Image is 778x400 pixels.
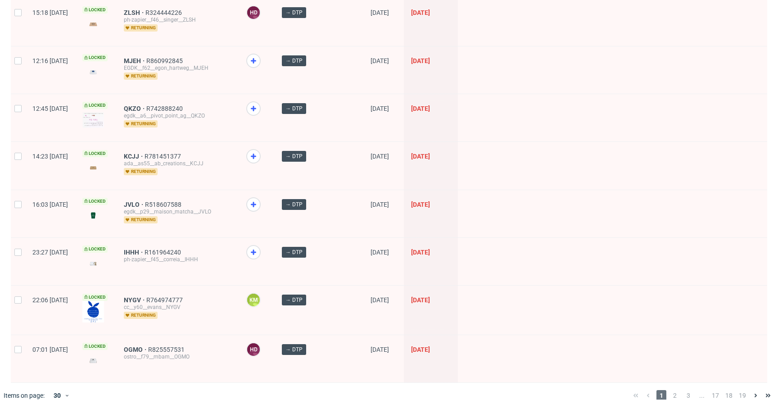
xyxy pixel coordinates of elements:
[124,168,158,175] span: returning
[82,294,108,301] span: Locked
[371,296,389,304] span: [DATE]
[124,208,232,215] div: egdk__p29__maison_matcha__JVLO
[247,6,260,19] figcaption: HD
[411,9,430,16] span: [DATE]
[124,304,232,311] div: cc__y60__evans__NYGV
[82,209,104,222] img: version_two_editor_design
[411,57,430,64] span: [DATE]
[124,64,232,72] div: EGDK__f62__egon_hartweg__MJEH
[285,200,303,209] span: → DTP
[124,249,145,256] a: IHHH
[32,105,68,112] span: 12:45 [DATE]
[247,343,260,356] figcaption: HD
[371,9,389,16] span: [DATE]
[82,343,108,350] span: Locked
[82,112,104,127] img: version_two_editor_design
[124,346,148,353] a: OGMO
[285,57,303,65] span: → DTP
[82,258,104,270] img: version_two_editor_design
[146,105,185,112] a: R742888240
[124,353,232,360] div: ostro__f79__mbam__OGMO
[411,153,430,160] span: [DATE]
[32,153,68,160] span: 14:23 [DATE]
[145,249,183,256] a: R161964240
[411,105,430,112] span: [DATE]
[32,201,68,208] span: 16:03 [DATE]
[371,346,389,353] span: [DATE]
[82,162,104,174] img: version_two_editor_design
[124,24,158,32] span: returning
[145,153,183,160] a: R781451377
[285,248,303,256] span: → DTP
[32,57,68,64] span: 12:16 [DATE]
[411,201,430,208] span: [DATE]
[285,105,303,113] span: → DTP
[124,112,232,119] div: egdk__a6__pivot_point_ag__QKZO
[124,120,158,127] span: returning
[148,346,186,353] a: R825557531
[32,9,68,16] span: 15:18 [DATE]
[285,9,303,17] span: → DTP
[82,355,104,367] img: version_two_editor_design.png
[124,9,145,16] a: ZLSH
[371,201,389,208] span: [DATE]
[411,296,430,304] span: [DATE]
[285,296,303,304] span: → DTP
[371,105,389,112] span: [DATE]
[285,345,303,354] span: → DTP
[124,201,145,208] a: JVLO
[82,245,108,253] span: Locked
[146,57,185,64] a: R860992845
[146,296,185,304] a: R764974777
[82,18,104,30] img: version_two_editor_design
[285,152,303,160] span: → DTP
[247,294,260,306] figcaption: KM
[124,16,232,23] div: ph-zapier__f46__singer__ZLSH
[124,153,145,160] a: KCJJ
[124,256,232,263] div: ph-zapier__f45__correia__IHHH
[124,105,146,112] a: QKZO
[82,6,108,14] span: Locked
[82,150,108,157] span: Locked
[124,57,146,64] a: MJEH
[124,312,158,319] span: returning
[145,201,183,208] a: R518607588
[82,198,108,205] span: Locked
[411,249,430,256] span: [DATE]
[371,153,389,160] span: [DATE]
[145,9,184,16] a: R324444226
[32,296,68,304] span: 22:06 [DATE]
[124,160,232,167] div: ada__as55__ab_creations__KCJJ
[411,346,430,353] span: [DATE]
[82,301,104,323] img: version_two_editor_data
[124,73,158,80] span: returning
[371,249,389,256] span: [DATE]
[371,57,389,64] span: [DATE]
[124,296,146,304] a: NYGV
[82,102,108,109] span: Locked
[32,346,68,353] span: 07:01 [DATE]
[124,216,158,223] span: returning
[4,391,45,400] span: Items on page:
[32,249,68,256] span: 23:27 [DATE]
[82,54,108,61] span: Locked
[82,66,104,78] img: version_two_editor_design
